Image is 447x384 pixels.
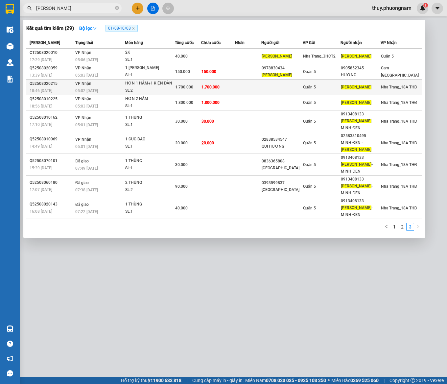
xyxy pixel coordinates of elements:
[341,65,380,72] div: 0905852345
[175,69,190,74] span: 150.000
[125,165,175,172] div: SL: 1
[201,69,216,74] span: 150.000
[125,64,175,72] div: 1 [PERSON_NAME]
[341,54,371,59] span: [PERSON_NAME]
[262,143,302,150] div: QUÍ HƯƠNG
[399,223,406,230] a: 2
[414,223,422,231] button: right
[75,50,91,55] span: VP Nhận
[125,121,175,129] div: SL: 1
[201,119,214,124] span: 30.000
[341,204,380,218] div: - MINH ĐEN
[30,88,52,93] span: 18:46 [DATE]
[381,85,417,89] span: Nha Trang_18A THĐ
[341,40,362,45] span: Người nhận
[125,186,175,194] div: SL: 2
[75,180,89,185] span: Đã giao
[26,25,74,32] h3: Kết quả tìm kiếm ( 29 )
[175,141,188,145] span: 20.000
[30,144,52,149] span: 14:49 [DATE]
[30,58,52,62] span: 17:29 [DATE]
[7,325,13,332] img: warehouse-icon
[341,162,371,167] span: [PERSON_NAME]
[125,80,175,87] div: HƠN 1 HẦM+1 KIỆN ĐÀN
[262,136,302,143] div: 02838534547
[75,159,89,163] span: Đã giao
[262,65,302,72] div: 0978830434
[414,223,422,231] li: Next Page
[398,223,406,231] li: 2
[406,223,414,231] li: 3
[125,114,175,121] div: 1 THÙNG
[75,66,91,70] span: VP Nhận
[261,40,279,45] span: Người gửi
[175,184,188,189] span: 90.000
[92,26,97,31] span: down
[30,187,52,192] span: 17:07 [DATE]
[381,100,417,105] span: Nha Trang_18A THĐ
[303,85,316,89] span: Quận 5
[303,141,316,145] span: Quận 5
[7,43,13,50] img: warehouse-icon
[74,23,102,34] button: Bộ lọcdown
[36,5,114,12] input: Tìm tên, số ĐT hoặc mã đơn
[30,73,52,78] span: 13:39 [DATE]
[262,186,302,193] div: [GEOGRAPHIC_DATA]
[341,119,371,123] span: [PERSON_NAME]
[7,370,13,376] span: message
[341,198,380,204] div: 0913408133
[201,85,220,89] span: 1.700.000
[75,81,91,86] span: VP Nhận
[341,183,380,197] div: - MINH ĐEN
[125,143,175,150] div: SL: 1
[381,184,417,189] span: Nha Trang_18A THĐ
[75,166,98,171] span: 07:49 [DATE]
[383,223,390,231] button: left
[341,100,371,105] span: [PERSON_NAME]
[303,206,316,210] span: Quận 5
[175,162,188,167] span: 30.000
[75,40,93,45] span: Trạng thái
[75,73,98,78] span: 05:03 [DATE]
[75,58,98,62] span: 05:06 [DATE]
[262,165,302,172] div: [GEOGRAPHIC_DATA]
[125,56,175,63] div: SL: 1
[385,225,388,228] span: left
[341,139,380,153] div: MINH ĐEN -
[75,144,98,149] span: 05:01 [DATE]
[115,5,119,12] span: close-circle
[175,119,188,124] span: 30.000
[125,136,175,143] div: 1 CỤC BAO
[125,208,175,215] div: SL: 1
[125,201,175,208] div: 1 THÙNG
[341,205,371,210] span: [PERSON_NAME]
[125,95,175,103] div: HƠN 2 HẦM
[30,122,52,127] span: 17:10 [DATE]
[125,179,175,186] div: 2 THÙNG
[391,223,398,230] a: 1
[262,158,302,165] div: 0836365808
[341,72,380,79] div: HƯỜNG
[132,27,135,30] span: close
[341,111,380,118] div: 0913408133
[341,184,371,188] span: [PERSON_NAME]
[75,209,98,214] span: 07:22 [DATE]
[125,49,175,56] div: 2K
[125,72,175,79] div: SL: 1
[79,26,97,31] strong: Bộ lọc
[303,100,316,105] span: Quận 5
[30,179,73,186] div: Q52508060180
[341,161,380,175] div: - MINH ĐEN
[381,206,417,210] span: Nha Trang_18A THĐ
[175,100,193,105] span: 1.800.000
[7,26,13,33] img: warehouse-icon
[201,40,221,45] span: Chưa cước
[303,54,336,59] span: Nha Trang_3HCT2
[262,73,292,77] span: [PERSON_NAME]
[30,166,52,170] span: 15:39 [DATE]
[30,40,60,45] span: [PERSON_NAME]
[30,157,73,164] div: Q52508070101
[381,162,417,167] span: Nha Trang_18A THĐ
[125,40,143,45] span: Món hàng
[75,123,98,127] span: 05:01 [DATE]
